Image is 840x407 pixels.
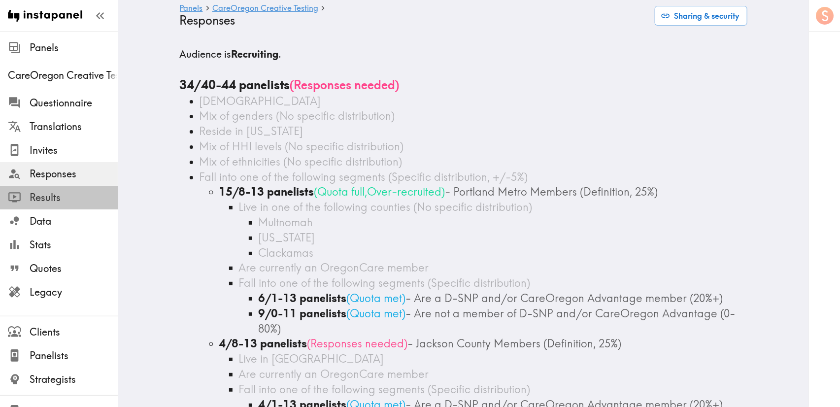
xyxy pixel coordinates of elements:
[8,68,118,82] span: CareOregon Creative Testing
[180,47,747,61] h5: Audience is .
[30,41,118,55] span: Panels
[259,291,347,305] b: 6/1-13 panelists
[408,337,622,350] span: - Jackson County Members (Definition, 25%)
[239,276,531,290] span: Fall into one of the following segments (Specific distribution)
[180,4,203,13] a: Panels
[200,139,404,153] span: Mix of HHI levels (No specific distribution)
[347,306,406,320] span: ( Quota met )
[200,170,528,184] span: Fall into one of the following segments (Specific distribution, +/-5%)
[239,367,429,381] span: Are currently an OregonCare member
[30,143,118,157] span: Invites
[445,185,658,199] span: - Portland Metro Members (Definition, 25%)
[259,231,315,244] span: [US_STATE]
[200,109,395,123] span: Mix of genders (No specific distribution)
[259,306,736,336] span: - Are not a member of D-SNP and/or CareOregon Advantage (0-80%)
[239,200,533,214] span: Live in one of the following counties (No specific distribution)
[232,48,279,60] b: Recruiting
[180,13,647,28] h4: Responses
[259,215,313,229] span: Multnomah
[200,94,321,108] span: [DEMOGRAPHIC_DATA]
[219,337,307,350] b: 4/8-13 panelists
[406,291,723,305] span: - Are a D-SNP and/or CareOregon Advantage member (20%+)
[307,337,408,350] span: ( Responses needed )
[30,349,118,363] span: Panelists
[200,124,303,138] span: Reside in [US_STATE]
[30,191,118,204] span: Results
[219,185,314,199] b: 15/8-13 panelists
[239,261,429,274] span: Are currently an OregonCare member
[200,155,403,169] span: Mix of ethnicities (No specific distribution)
[30,285,118,299] span: Legacy
[30,373,118,386] span: Strategists
[30,325,118,339] span: Clients
[212,4,318,13] a: CareOregon Creative Testing
[239,352,384,366] span: Live in [GEOGRAPHIC_DATA]
[30,214,118,228] span: Data
[180,77,290,92] b: 34/40-44 panelists
[30,167,118,181] span: Responses
[239,382,531,396] span: Fall into one of the following segments (Specific distribution)
[30,96,118,110] span: Questionnaire
[822,7,829,25] span: S
[290,77,400,92] span: ( Responses needed )
[30,262,118,275] span: Quotes
[30,238,118,252] span: Stats
[655,6,747,26] button: Sharing & security
[815,6,835,26] button: S
[259,306,347,320] b: 9/0-11 panelists
[347,291,406,305] span: ( Quota met )
[314,185,445,199] span: ( Quota full , Over-recruited )
[30,120,118,134] span: Translations
[259,246,314,260] span: Clackamas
